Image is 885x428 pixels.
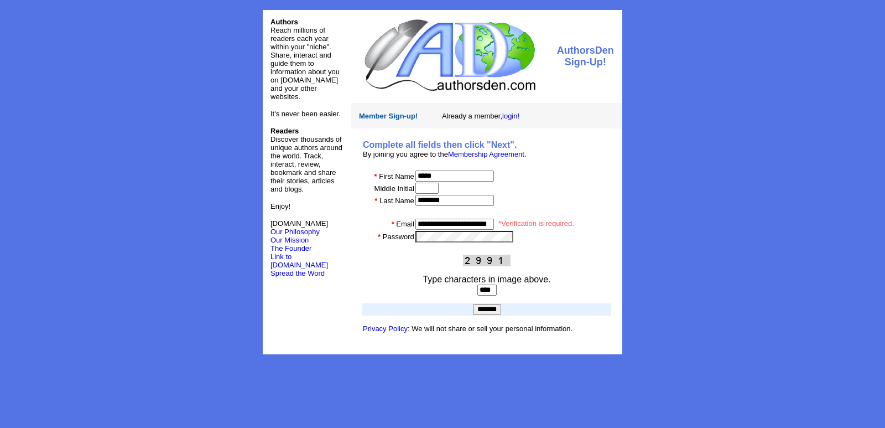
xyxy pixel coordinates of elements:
font: Enjoy! [270,202,290,210]
font: *Verification is required. [498,219,574,228]
a: The Founder [270,244,311,252]
font: : We will not share or sell your personal information. [363,324,572,333]
b: Complete all fields then click "Next". [363,140,517,149]
font: Spread the Word [270,269,325,277]
font: Password [383,233,414,241]
font: Email [396,220,414,228]
a: Our Mission [270,236,309,244]
font: By joining you agree to the . [363,150,527,158]
font: Discover thousands of unique authors around the world. Track, interact, review, bookmark and shar... [270,127,342,193]
img: This Is CAPTCHA Image [463,255,511,266]
a: Our Philosophy [270,228,320,236]
font: Reach millions of readers each year within your "niche". Share, interact and guide them to inform... [270,26,340,101]
a: Membership Agreement [448,150,524,158]
a: login! [502,112,519,120]
font: Already a member, [442,112,519,120]
font: [DOMAIN_NAME] [270,219,328,236]
font: Authors [270,18,298,26]
a: Privacy Policy [363,324,408,333]
font: Member Sign-up! [359,112,418,120]
img: logo.jpg [362,18,537,92]
a: Spread the Word [270,268,325,277]
font: AuthorsDen Sign-Up! [557,45,614,68]
font: Middle Initial [374,184,414,193]
font: It's never been easier. [270,110,341,118]
font: Type characters in image above. [423,275,550,284]
font: Last Name [379,197,414,205]
b: Readers [270,127,299,135]
a: Link to [DOMAIN_NAME] [270,252,328,269]
font: First Name [379,172,414,181]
